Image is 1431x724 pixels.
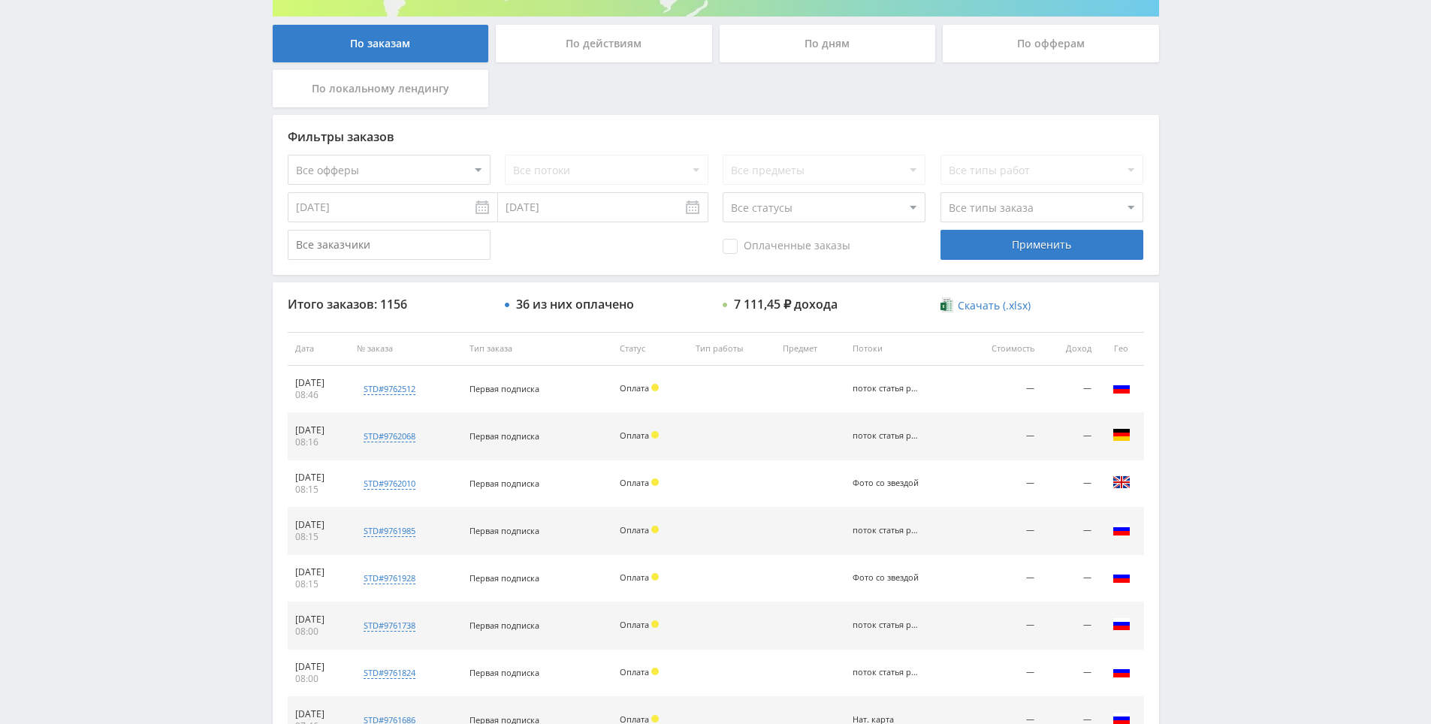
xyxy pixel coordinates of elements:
[273,25,489,62] div: По заказам
[288,130,1144,143] div: Фильтры заказов
[496,25,712,62] div: По действиям
[940,230,1143,260] div: Применить
[720,25,936,62] div: По дням
[723,239,850,254] span: Оплаченные заказы
[943,25,1159,62] div: По офферам
[273,70,489,107] div: По локальному лендингу
[288,230,491,260] input: Все заказчики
